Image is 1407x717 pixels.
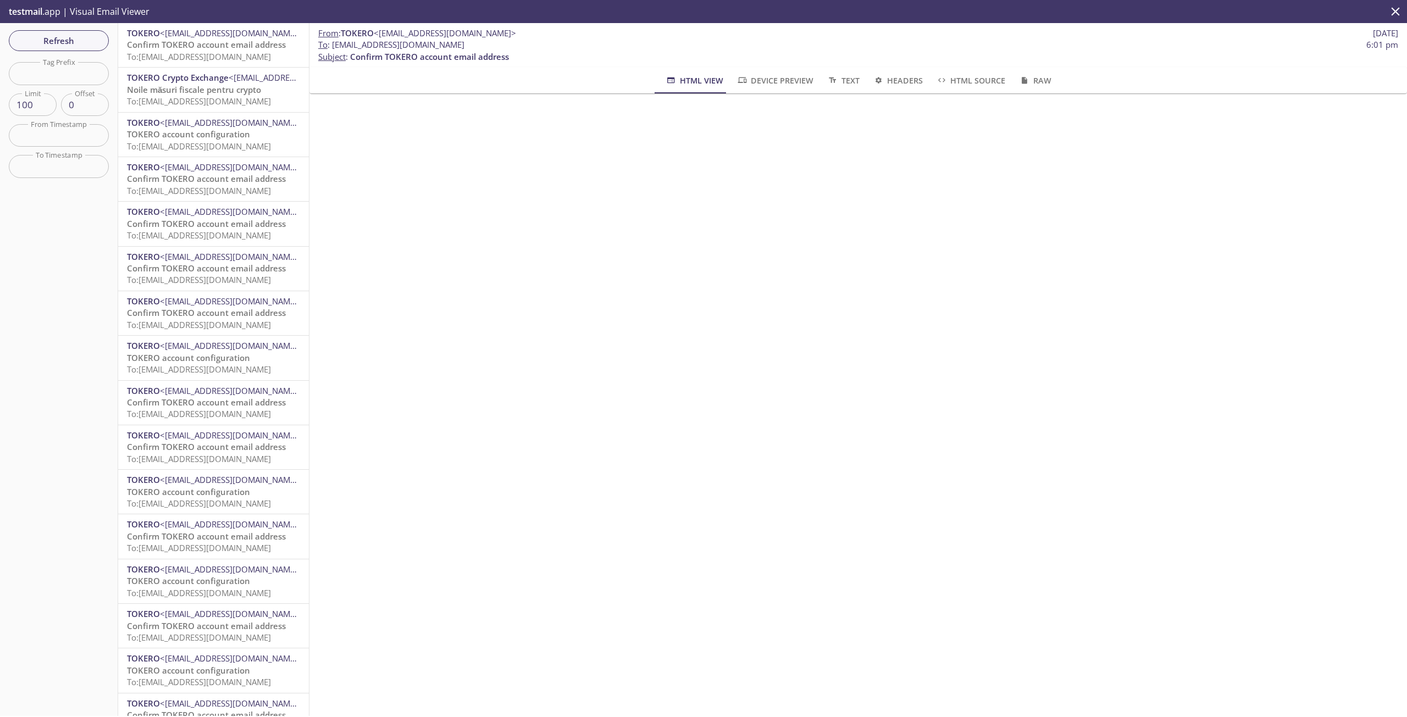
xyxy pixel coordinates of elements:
span: Refresh [18,34,100,48]
span: Device Preview [736,74,813,87]
span: Confirm TOKERO account email address [127,531,286,542]
span: Confirm TOKERO account email address [127,263,286,274]
span: TOKERO [127,296,160,307]
div: TOKERO<[EMAIL_ADDRESS][DOMAIN_NAME]>Confirm TOKERO account email addressTo:[EMAIL_ADDRESS][DOMAIN... [118,425,309,469]
span: To: [EMAIL_ADDRESS][DOMAIN_NAME] [127,96,271,107]
div: TOKERO<[EMAIL_ADDRESS][DOMAIN_NAME]>Confirm TOKERO account email addressTo:[EMAIL_ADDRESS][DOMAIN... [118,202,309,246]
span: Confirm TOKERO account email address [127,397,286,408]
span: <[EMAIL_ADDRESS][DOMAIN_NAME]> [160,296,302,307]
span: <[EMAIL_ADDRESS][DOMAIN_NAME]> [229,72,371,83]
span: TOKERO [127,340,160,351]
p: : [318,39,1398,63]
span: <[EMAIL_ADDRESS][DOMAIN_NAME]> [160,430,302,441]
span: TOKERO [127,27,160,38]
span: TOKERO [127,385,160,396]
div: TOKERO<[EMAIL_ADDRESS][DOMAIN_NAME]>TOKERO account configurationTo:[EMAIL_ADDRESS][DOMAIN_NAME] [118,113,309,157]
span: <[EMAIL_ADDRESS][DOMAIN_NAME]> [160,27,302,38]
span: Confirm TOKERO account email address [127,173,286,184]
span: <[EMAIL_ADDRESS][DOMAIN_NAME]> [160,117,302,128]
span: TOKERO account configuration [127,352,250,363]
span: Confirm TOKERO account email address [127,441,286,452]
span: <[EMAIL_ADDRESS][DOMAIN_NAME]> [160,251,302,262]
span: TOKERO [127,162,160,173]
div: TOKERO<[EMAIL_ADDRESS][DOMAIN_NAME]>Confirm TOKERO account email addressTo:[EMAIL_ADDRESS][DOMAIN... [118,23,309,67]
span: To: [EMAIL_ADDRESS][DOMAIN_NAME] [127,498,271,509]
span: <[EMAIL_ADDRESS][DOMAIN_NAME]> [160,564,302,575]
span: TOKERO account configuration [127,665,250,676]
div: TOKERO<[EMAIL_ADDRESS][DOMAIN_NAME]>TOKERO account configurationTo:[EMAIL_ADDRESS][DOMAIN_NAME] [118,648,309,692]
span: To: [EMAIL_ADDRESS][DOMAIN_NAME] [127,274,271,285]
span: Confirm TOKERO account email address [350,51,509,62]
span: TOKERO account configuration [127,129,250,140]
span: TOKERO [127,206,160,217]
span: <[EMAIL_ADDRESS][DOMAIN_NAME]> [160,385,302,396]
span: TOKERO [127,430,160,441]
span: Noile măsuri fiscale pentru crypto [127,84,261,95]
span: <[EMAIL_ADDRESS][DOMAIN_NAME]> [160,653,302,664]
span: TOKERO [341,27,374,38]
span: [DATE] [1373,27,1398,39]
div: TOKERO<[EMAIL_ADDRESS][DOMAIN_NAME]>TOKERO account configurationTo:[EMAIL_ADDRESS][DOMAIN_NAME] [118,336,309,380]
div: TOKERO<[EMAIL_ADDRESS][DOMAIN_NAME]>Confirm TOKERO account email addressTo:[EMAIL_ADDRESS][DOMAIN... [118,157,309,201]
div: TOKERO<[EMAIL_ADDRESS][DOMAIN_NAME]>Confirm TOKERO account email addressTo:[EMAIL_ADDRESS][DOMAIN... [118,381,309,425]
span: Raw [1018,74,1051,87]
div: TOKERO<[EMAIL_ADDRESS][DOMAIN_NAME]>Confirm TOKERO account email addressTo:[EMAIL_ADDRESS][DOMAIN... [118,604,309,648]
span: To: [EMAIL_ADDRESS][DOMAIN_NAME] [127,141,271,152]
span: Subject [318,51,346,62]
div: TOKERO Crypto Exchange<[EMAIL_ADDRESS][DOMAIN_NAME]>Noile măsuri fiscale pentru cryptoTo:[EMAIL_A... [118,68,309,112]
span: : [318,27,516,39]
span: Confirm TOKERO account email address [127,39,286,50]
span: TOKERO account configuration [127,486,250,497]
button: Refresh [9,30,109,51]
span: TOKERO [127,564,160,575]
span: <[EMAIL_ADDRESS][DOMAIN_NAME]> [160,206,302,217]
span: To: [EMAIL_ADDRESS][DOMAIN_NAME] [127,319,271,330]
span: To: [EMAIL_ADDRESS][DOMAIN_NAME] [127,185,271,196]
span: <[EMAIL_ADDRESS][DOMAIN_NAME]> [160,340,302,351]
span: 6:01 pm [1366,39,1398,51]
span: <[EMAIL_ADDRESS][DOMAIN_NAME]> [374,27,516,38]
span: TOKERO [127,698,160,709]
span: To: [EMAIL_ADDRESS][DOMAIN_NAME] [127,676,271,687]
span: <[EMAIL_ADDRESS][DOMAIN_NAME]> [160,608,302,619]
span: TOKERO [127,608,160,619]
span: To: [EMAIL_ADDRESS][DOMAIN_NAME] [127,542,271,553]
div: TOKERO<[EMAIL_ADDRESS][DOMAIN_NAME]>Confirm TOKERO account email addressTo:[EMAIL_ADDRESS][DOMAIN... [118,291,309,335]
span: TOKERO account configuration [127,575,250,586]
span: Headers [873,74,923,87]
span: To: [EMAIL_ADDRESS][DOMAIN_NAME] [127,632,271,643]
span: TOKERO [127,519,160,530]
span: To: [EMAIL_ADDRESS][DOMAIN_NAME] [127,364,271,375]
span: <[EMAIL_ADDRESS][DOMAIN_NAME]> [160,698,302,709]
span: To: [EMAIL_ADDRESS][DOMAIN_NAME] [127,453,271,464]
span: Text [827,74,859,87]
span: To: [EMAIL_ADDRESS][DOMAIN_NAME] [127,408,271,419]
div: TOKERO<[EMAIL_ADDRESS][DOMAIN_NAME]>TOKERO account configurationTo:[EMAIL_ADDRESS][DOMAIN_NAME] [118,470,309,514]
span: From [318,27,339,38]
span: <[EMAIL_ADDRESS][DOMAIN_NAME]> [160,474,302,485]
div: TOKERO<[EMAIL_ADDRESS][DOMAIN_NAME]>TOKERO account configurationTo:[EMAIL_ADDRESS][DOMAIN_NAME] [118,559,309,603]
span: To: [EMAIL_ADDRESS][DOMAIN_NAME] [127,230,271,241]
span: TOKERO [127,117,160,128]
span: TOKERO [127,474,160,485]
span: : [EMAIL_ADDRESS][DOMAIN_NAME] [318,39,464,51]
span: TOKERO [127,653,160,664]
span: testmail [9,5,42,18]
div: TOKERO<[EMAIL_ADDRESS][DOMAIN_NAME]>Confirm TOKERO account email addressTo:[EMAIL_ADDRESS][DOMAIN... [118,514,309,558]
span: Confirm TOKERO account email address [127,620,286,631]
span: To: [EMAIL_ADDRESS][DOMAIN_NAME] [127,51,271,62]
span: <[EMAIL_ADDRESS][DOMAIN_NAME]> [160,162,302,173]
span: To: [EMAIL_ADDRESS][DOMAIN_NAME] [127,587,271,598]
span: Confirm TOKERO account email address [127,218,286,229]
span: Confirm TOKERO account email address [127,307,286,318]
span: TOKERO [127,251,160,262]
span: HTML View [665,74,723,87]
span: HTML Source [936,74,1005,87]
div: TOKERO<[EMAIL_ADDRESS][DOMAIN_NAME]>Confirm TOKERO account email addressTo:[EMAIL_ADDRESS][DOMAIN... [118,247,309,291]
span: TOKERO Crypto Exchange [127,72,229,83]
span: To [318,39,328,50]
span: <[EMAIL_ADDRESS][DOMAIN_NAME]> [160,519,302,530]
